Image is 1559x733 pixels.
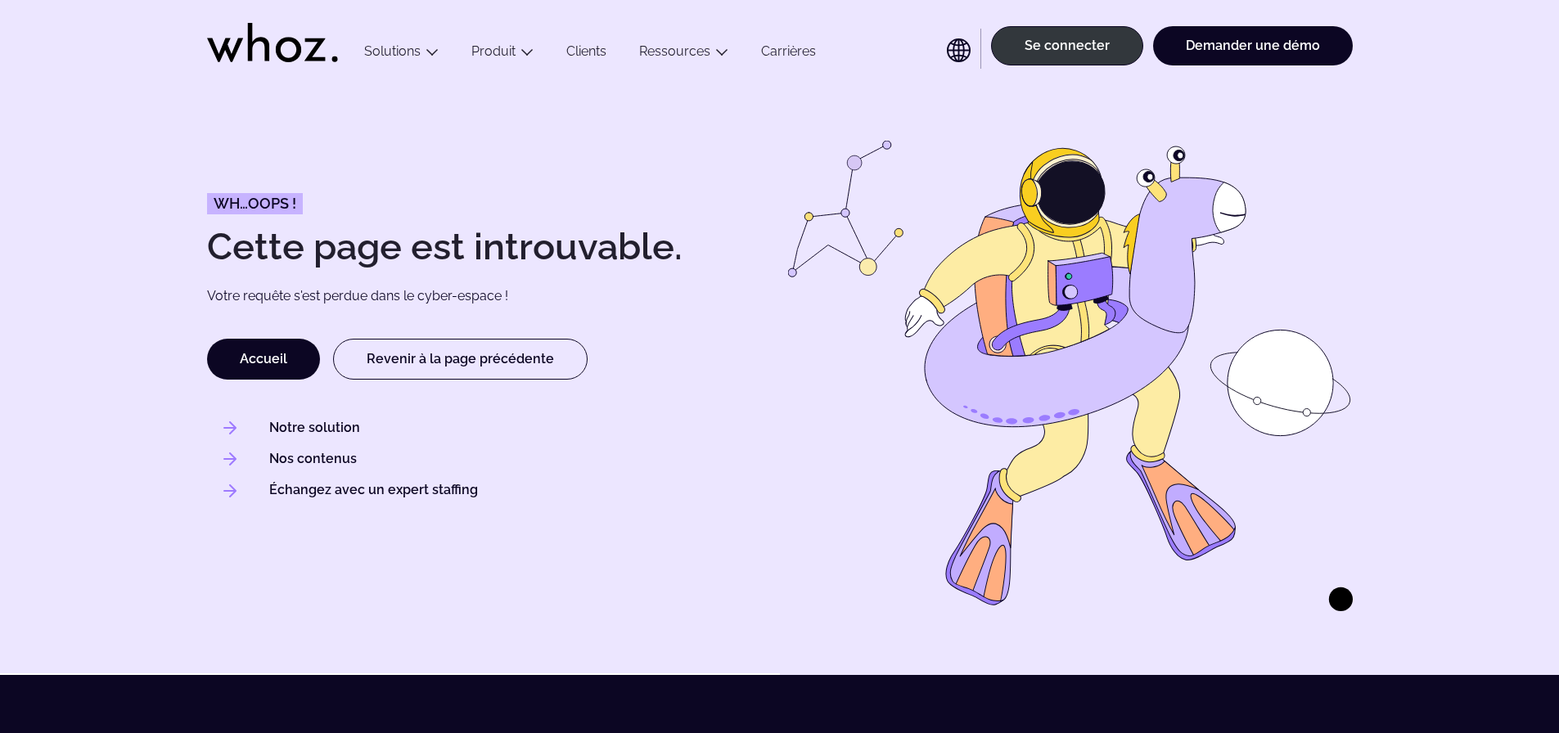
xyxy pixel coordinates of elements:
[1153,26,1353,65] a: Demander une démo
[991,26,1143,65] a: Se connecter
[455,43,550,65] button: Produit
[333,339,588,380] a: Revenir à la page précédente
[269,419,360,437] a: Notre solution
[639,43,710,59] a: Ressources
[207,339,320,380] a: Accueil
[214,196,296,211] span: Wh…oops !
[745,43,832,65] a: Carrières
[269,481,478,499] a: Échangez avec un expert staffing
[471,43,516,59] a: Produit
[348,43,455,65] button: Solutions
[207,228,772,265] h1: Cette page est introuvable.
[269,450,357,468] a: Nos contenus
[550,43,623,65] a: Clients
[207,287,715,305] p: Votre requête s'est perdue dans le cyber-espace !
[623,43,745,65] button: Ressources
